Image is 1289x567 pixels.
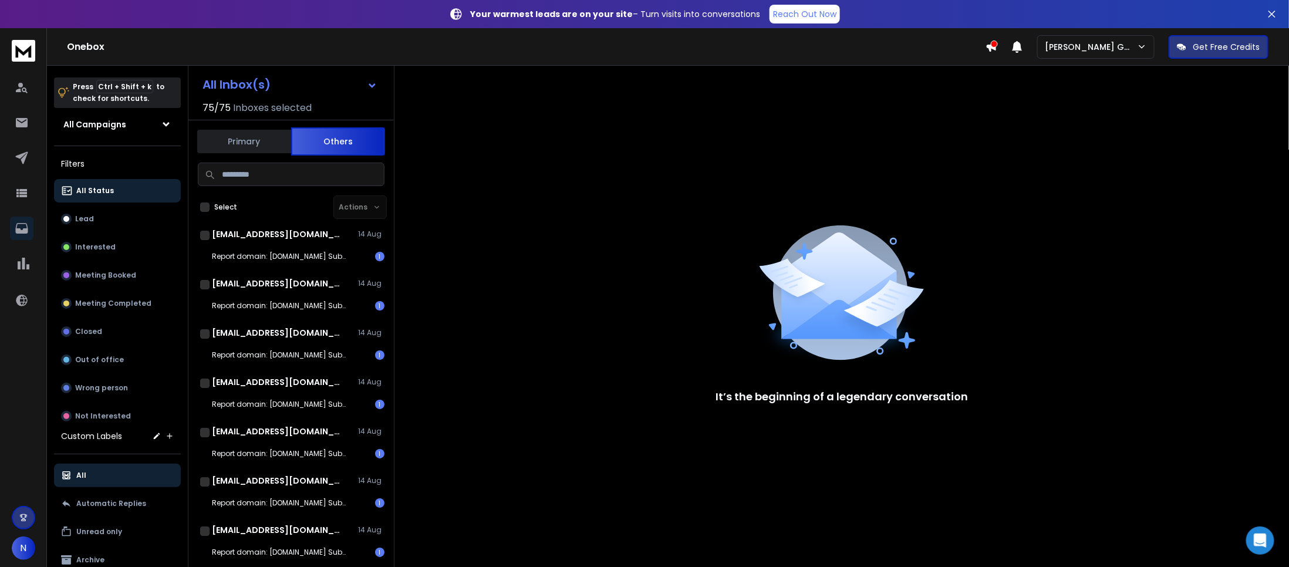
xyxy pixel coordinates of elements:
h1: [EMAIL_ADDRESS][DOMAIN_NAME] [212,376,341,388]
p: Press to check for shortcuts. [73,81,164,104]
p: Meeting Completed [75,299,151,308]
p: Closed [75,327,102,336]
div: 1 [375,548,384,557]
p: Reach Out Now [773,8,836,20]
button: All Campaigns [54,113,181,136]
p: Automatic Replies [76,499,146,508]
button: Meeting Booked [54,264,181,287]
p: Interested [75,242,116,252]
p: 14 Aug [358,476,384,485]
button: Not Interested [54,404,181,428]
h1: [EMAIL_ADDRESS][DOMAIN_NAME] [212,426,341,437]
p: 14 Aug [358,377,384,387]
p: 14 Aug [358,279,384,288]
p: Report domain: [DOMAIN_NAME] Submitter: [DOMAIN_NAME] [212,449,353,458]
p: Get Free Credits [1193,41,1260,53]
button: Interested [54,235,181,259]
h3: Filters [54,156,181,172]
p: Wrong person [75,383,128,393]
p: Report domain: [DOMAIN_NAME] Submitter: [DOMAIN_NAME] [212,301,353,310]
a: Reach Out Now [770,5,840,23]
p: Report domain: [DOMAIN_NAME] Submitter: [DOMAIN_NAME] [212,252,353,261]
h3: Inboxes selected [233,101,312,115]
h1: [EMAIL_ADDRESS][DOMAIN_NAME] [212,278,341,289]
button: All [54,464,181,487]
h1: [EMAIL_ADDRESS][DOMAIN_NAME] [212,475,341,487]
p: [PERSON_NAME] Group [1045,41,1137,53]
p: Not Interested [75,411,131,421]
div: 1 [375,252,384,261]
p: Report domain: [DOMAIN_NAME] Submitter: [DOMAIN_NAME] [212,400,353,409]
span: 75 / 75 [203,101,231,115]
button: Closed [54,320,181,343]
p: – Turn visits into conversations [470,8,760,20]
p: 14 Aug [358,427,384,436]
button: Automatic Replies [54,492,181,515]
img: logo [12,40,35,62]
p: Report domain: [DOMAIN_NAME] Submitter: [DOMAIN_NAME] [212,548,353,557]
h3: Custom Labels [61,430,122,442]
h1: [EMAIL_ADDRESS][DOMAIN_NAME] [212,228,341,240]
button: Meeting Completed [54,292,181,315]
button: N [12,536,35,560]
p: Meeting Booked [75,271,136,280]
p: All [76,471,86,480]
h1: All Inbox(s) [203,79,271,90]
p: Report domain: [DOMAIN_NAME] Submitter: [DOMAIN_NAME] [212,498,353,508]
p: 14 Aug [358,525,384,535]
h1: Onebox [67,40,986,54]
div: 1 [375,350,384,360]
button: All Inbox(s) [193,73,387,96]
button: Wrong person [54,376,181,400]
div: Open Intercom Messenger [1246,526,1274,555]
p: All Status [76,186,114,195]
p: 14 Aug [358,230,384,239]
button: Out of office [54,348,181,372]
div: 1 [375,301,384,310]
h1: [EMAIL_ADDRESS][DOMAIN_NAME] [212,327,341,339]
p: Lead [75,214,94,224]
p: 14 Aug [358,328,384,338]
h1: [EMAIL_ADDRESS][DOMAIN_NAME] [212,524,341,536]
button: Others [291,127,385,156]
p: Out of office [75,355,124,365]
span: Ctrl + Shift + k [96,80,153,93]
p: Unread only [76,527,122,536]
strong: Your warmest leads are on your site [470,8,633,20]
div: 1 [375,449,384,458]
button: Primary [197,129,291,154]
div: 1 [375,400,384,409]
label: Select [214,203,237,212]
button: All Status [54,179,181,203]
p: Archive [76,555,104,565]
h1: All Campaigns [63,119,126,130]
button: Lead [54,207,181,231]
button: Get Free Credits [1169,35,1268,59]
p: It’s the beginning of a legendary conversation [716,389,968,405]
button: Unread only [54,520,181,544]
p: Report domain: [DOMAIN_NAME] Submitter: [DOMAIN_NAME] [212,350,353,360]
div: 1 [375,498,384,508]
